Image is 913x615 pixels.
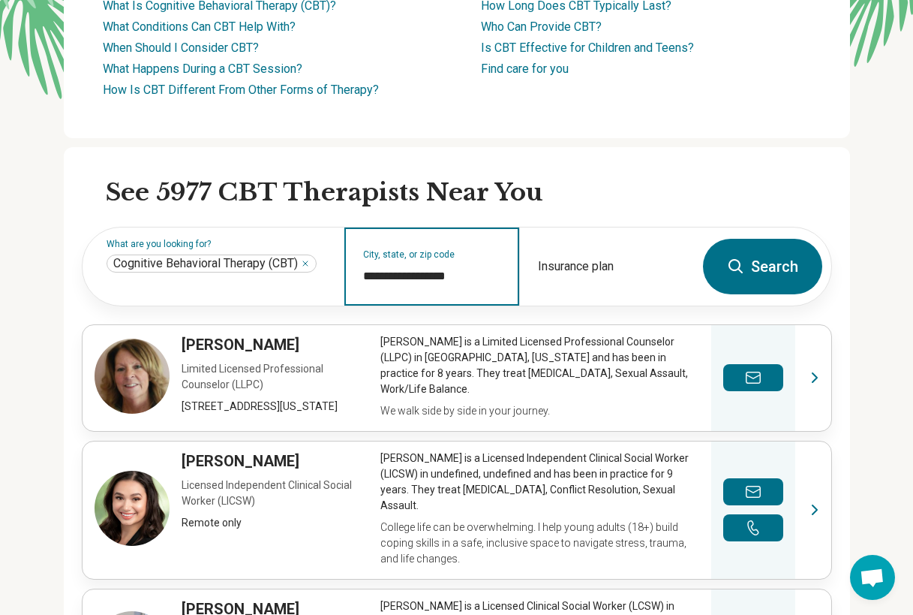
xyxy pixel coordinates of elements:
[481,41,694,55] a: Is CBT Effective for Children and Teens?
[103,41,259,55] a: When Should I Consider CBT?
[107,255,317,273] div: Cognitive Behavioral Therapy (CBT)
[723,478,783,505] button: Send a message
[703,239,822,294] button: Search
[481,62,569,76] a: Find care for you
[301,259,310,268] button: Cognitive Behavioral Therapy (CBT)
[107,240,326,249] label: What are you looking for?
[106,177,832,209] h2: See 5977 CBT Therapists Near You
[103,62,302,76] a: What Happens During a CBT Session?
[103,20,296,34] a: What Conditions Can CBT Help With?
[113,256,298,271] span: Cognitive Behavioral Therapy (CBT)
[850,555,895,600] div: Open chat
[481,20,602,34] a: Who Can Provide CBT?
[723,514,783,541] button: Make a phone call
[103,83,379,97] a: How Is CBT Different From Other Forms of Therapy?
[723,364,783,391] button: Send a message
